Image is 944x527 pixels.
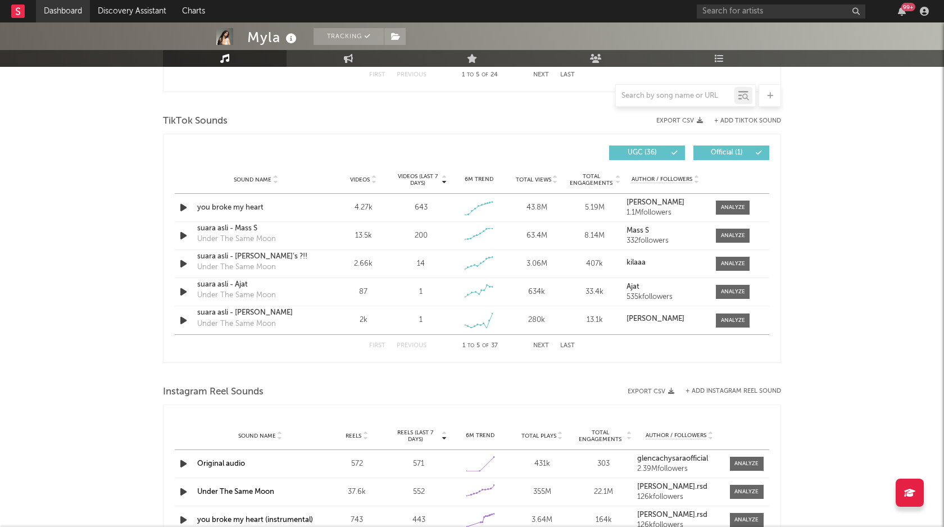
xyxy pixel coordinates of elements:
[197,262,276,273] div: Under The Same Moon
[415,230,428,242] div: 200
[637,493,721,501] div: 126k followers
[391,515,447,526] div: 443
[197,251,315,262] a: suara asli - [PERSON_NAME]'s ?!!
[514,515,570,526] div: 3.64M
[627,293,705,301] div: 535k followers
[628,388,674,395] button: Export CSV
[449,69,511,82] div: 1 5 24
[569,287,621,298] div: 33.4k
[627,199,705,207] a: [PERSON_NAME]
[627,209,705,217] div: 1.1M followers
[637,455,708,462] strong: glencachysaraofficial
[627,283,639,290] strong: Ajat
[391,487,447,498] div: 552
[569,173,614,187] span: Total Engagements
[533,72,549,78] button: Next
[514,487,570,498] div: 355M
[637,511,707,519] strong: [PERSON_NAME].rsd
[714,118,781,124] button: + Add TikTok Sound
[569,258,621,270] div: 407k
[627,315,684,322] strong: [PERSON_NAME]
[627,237,705,245] div: 332 followers
[521,433,556,439] span: Total Plays
[656,117,703,124] button: Export CSV
[482,72,488,78] span: of
[616,92,734,101] input: Search by song name or URL
[703,118,781,124] button: + Add TikTok Sound
[632,176,692,183] span: Author / Followers
[901,3,915,11] div: 99 +
[637,483,721,491] a: [PERSON_NAME].rsd
[511,258,563,270] div: 3.06M
[533,343,549,349] button: Next
[449,339,511,353] div: 1 5 37
[397,72,426,78] button: Previous
[560,343,575,349] button: Last
[337,287,389,298] div: 87
[197,279,315,290] a: suara asli - Ajat
[197,460,245,467] a: Original audio
[627,227,649,234] strong: Mass S
[350,176,370,183] span: Videos
[419,315,423,326] div: 1
[898,7,906,16] button: 99+
[609,146,685,160] button: UGC(36)
[238,433,276,439] span: Sound Name
[391,458,447,470] div: 571
[627,259,705,267] a: kilaaa
[616,149,668,156] span: UGC ( 36 )
[197,516,313,524] a: you broke my heart (instrumental)
[452,431,509,440] div: 6M Trend
[417,258,425,270] div: 14
[314,28,384,45] button: Tracking
[569,202,621,213] div: 5.19M
[576,458,632,470] div: 303
[569,315,621,326] div: 13.1k
[395,173,441,187] span: Videos (last 7 days)
[627,227,705,235] a: Mass S
[197,319,276,330] div: Under The Same Moon
[337,230,389,242] div: 13.5k
[674,388,781,394] div: + Add Instagram Reel Sound
[234,176,271,183] span: Sound Name
[511,315,563,326] div: 280k
[511,202,563,213] div: 43.8M
[247,28,299,47] div: Myla
[627,283,705,291] a: Ajat
[197,488,274,496] a: Under The Same Moon
[329,458,385,470] div: 572
[163,115,228,128] span: TikTok Sounds
[637,465,721,473] div: 2.39M followers
[197,202,315,213] a: you broke my heart
[369,343,385,349] button: First
[453,175,505,184] div: 6M Trend
[329,515,385,526] div: 743
[415,202,428,213] div: 643
[686,388,781,394] button: + Add Instagram Reel Sound
[397,343,426,349] button: Previous
[369,72,385,78] button: First
[197,307,315,319] a: suara asli - [PERSON_NAME]
[337,315,389,326] div: 2k
[197,290,276,301] div: Under The Same Moon
[576,487,632,498] div: 22.1M
[511,287,563,298] div: 634k
[197,234,276,245] div: Under The Same Moon
[516,176,551,183] span: Total Views
[627,199,684,206] strong: [PERSON_NAME]
[511,230,563,242] div: 63.4M
[697,4,865,19] input: Search for artists
[329,487,385,498] div: 37.6k
[637,455,721,463] a: glencachysaraofficial
[701,149,752,156] span: Official ( 1 )
[627,315,705,323] a: [PERSON_NAME]
[482,343,489,348] span: of
[627,259,646,266] strong: kilaaa
[576,515,632,526] div: 164k
[468,343,474,348] span: to
[646,432,706,439] span: Author / Followers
